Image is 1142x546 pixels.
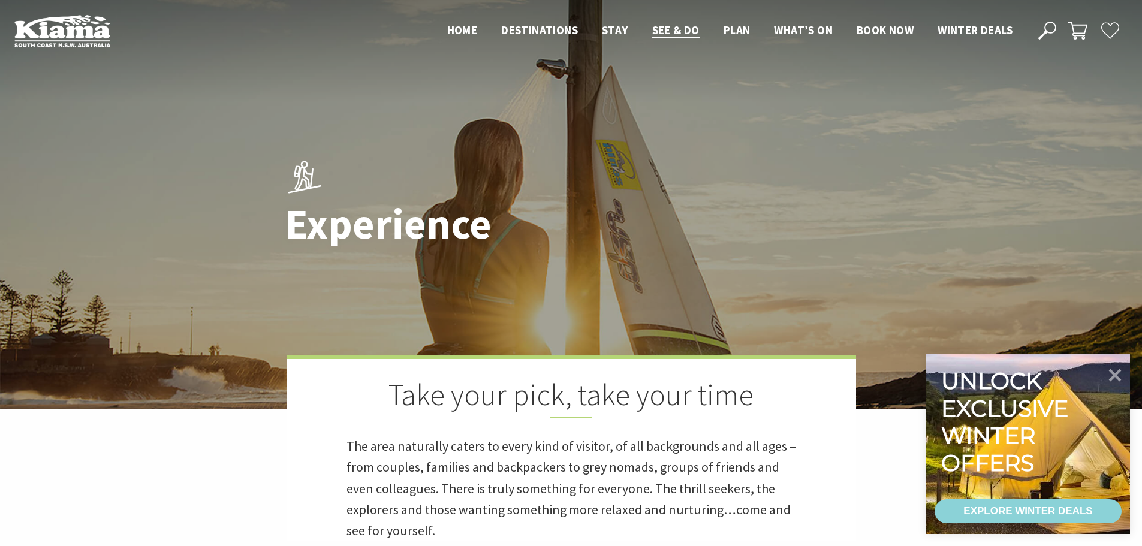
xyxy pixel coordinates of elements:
[501,23,578,37] span: Destinations
[652,23,700,37] span: See & Do
[346,377,796,418] h2: Take your pick, take your time
[724,23,751,37] span: Plan
[941,367,1074,476] div: Unlock exclusive winter offers
[14,14,110,47] img: Kiama Logo
[774,23,833,37] span: What’s On
[938,23,1013,37] span: Winter Deals
[346,436,796,541] p: The area naturally caters to every kind of visitor, of all backgrounds and all ages – from couple...
[602,23,628,37] span: Stay
[435,21,1025,41] nav: Main Menu
[935,499,1122,523] a: EXPLORE WINTER DEALS
[963,499,1092,523] div: EXPLORE WINTER DEALS
[857,23,914,37] span: Book now
[447,23,478,37] span: Home
[285,201,624,247] h1: Experience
